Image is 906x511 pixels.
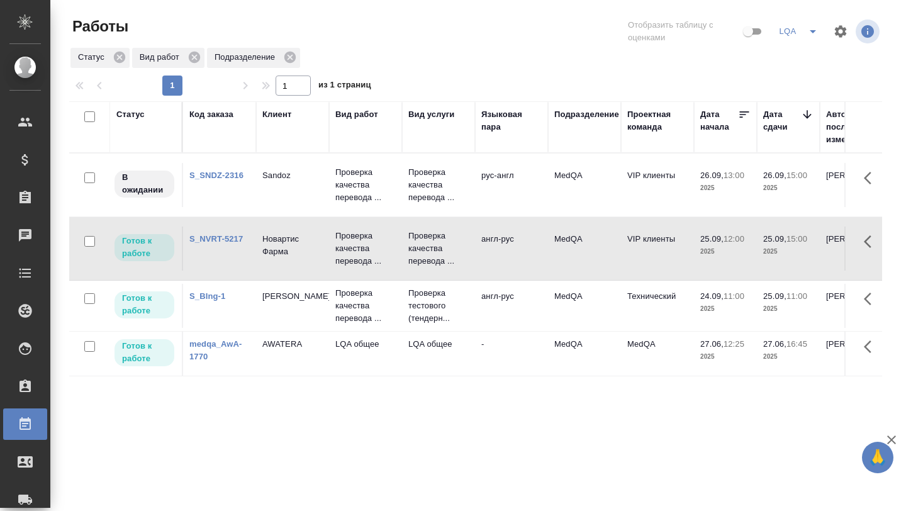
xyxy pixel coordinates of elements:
[70,48,130,68] div: Статус
[700,291,724,301] p: 24.09,
[475,284,548,328] td: англ-рус
[122,292,167,317] p: Готов к работе
[335,338,396,351] p: LQA общее
[867,444,888,471] span: 🙏
[862,442,893,473] button: 🙏
[856,163,886,193] button: Здесь прячутся важные кнопки
[786,234,807,244] p: 15:00
[621,227,694,271] td: VIP клиенты
[318,77,371,96] span: из 1 страниц
[481,108,542,133] div: Языковая пара
[627,108,688,133] div: Проектная команда
[786,339,807,349] p: 16:45
[820,332,893,376] td: [PERSON_NAME]
[335,108,378,121] div: Вид работ
[548,284,621,328] td: MedQA
[856,284,886,314] button: Здесь прячутся важные кнопки
[132,48,204,68] div: Вид работ
[700,108,738,133] div: Дата начала
[408,166,469,204] p: Проверка качества перевода ...
[262,290,323,303] p: [PERSON_NAME]
[724,291,744,301] p: 11:00
[116,108,145,121] div: Статус
[189,234,243,244] a: S_NVRT-5217
[621,163,694,207] td: VIP клиенты
[856,227,886,257] button: Здесь прячутся важные кнопки
[113,290,176,320] div: Исполнитель может приступить к работе
[69,16,128,36] span: Работы
[335,287,396,325] p: Проверка качества перевода ...
[548,163,621,207] td: MedQA
[763,339,786,349] p: 27.06,
[763,291,786,301] p: 25.09,
[763,303,814,315] p: 2025
[700,339,724,349] p: 27.06,
[122,235,167,260] p: Готов к работе
[763,171,786,180] p: 26.09,
[724,234,744,244] p: 12:00
[475,227,548,271] td: англ-рус
[408,230,469,267] p: Проверка качества перевода ...
[724,171,744,180] p: 13:00
[113,233,176,262] div: Исполнитель может приступить к работе
[856,20,882,43] span: Посмотреть информацию
[700,245,751,258] p: 2025
[189,339,242,361] a: medqa_AwA-1770
[628,19,741,44] span: Отобразить таблицу с оценками
[335,230,396,267] p: Проверка качества перевода ...
[475,332,548,376] td: -
[786,171,807,180] p: 15:00
[215,51,279,64] p: Подразделение
[262,338,323,351] p: AWATERA
[763,351,814,363] p: 2025
[262,169,323,182] p: Sandoz
[763,182,814,194] p: 2025
[700,351,751,363] p: 2025
[548,332,621,376] td: MedQA
[408,338,469,351] p: LQA общее
[140,51,184,64] p: Вид работ
[826,108,886,146] div: Автор последнего изменения
[122,340,167,365] p: Готов к работе
[475,163,548,207] td: рус-англ
[700,182,751,194] p: 2025
[189,291,225,301] a: S_BIng-1
[113,338,176,368] div: Исполнитель может приступить к работе
[408,108,455,121] div: Вид услуги
[820,284,893,328] td: [PERSON_NAME]
[775,21,825,42] div: split button
[548,227,621,271] td: MedQA
[786,291,807,301] p: 11:00
[724,339,744,349] p: 12:25
[262,233,323,258] p: Новартис Фарма
[621,332,694,376] td: MedQA
[189,108,233,121] div: Код заказа
[554,108,619,121] div: Подразделение
[335,166,396,204] p: Проверка качества перевода ...
[820,163,893,207] td: [PERSON_NAME]
[122,171,167,196] p: В ожидании
[700,171,724,180] p: 26.09,
[113,169,176,199] div: Исполнитель назначен, приступать к работе пока рано
[78,51,109,64] p: Статус
[763,234,786,244] p: 25.09,
[262,108,291,121] div: Клиент
[700,303,751,315] p: 2025
[763,108,801,133] div: Дата сдачи
[408,287,469,325] p: Проверка тестового (тендерн...
[621,284,694,328] td: Технический
[856,332,886,362] button: Здесь прячутся важные кнопки
[820,227,893,271] td: [PERSON_NAME]
[825,16,856,47] span: Настроить таблицу
[207,48,300,68] div: Подразделение
[189,171,243,180] a: S_SNDZ-2316
[763,245,814,258] p: 2025
[700,234,724,244] p: 25.09,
